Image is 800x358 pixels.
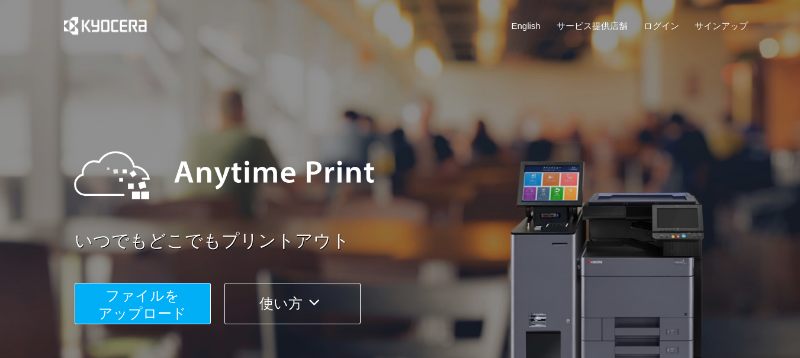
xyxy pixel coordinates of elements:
[512,20,541,32] a: English
[644,20,679,32] a: ログイン
[75,283,211,324] button: ファイルを​​アップロード
[557,20,628,32] a: サービス提供店舗
[75,228,756,254] a: いつでもどこでもプリントアウト
[224,283,361,324] button: 使い方
[695,20,748,32] a: サインアップ
[98,288,187,321] span: ファイルを ​​アップロード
